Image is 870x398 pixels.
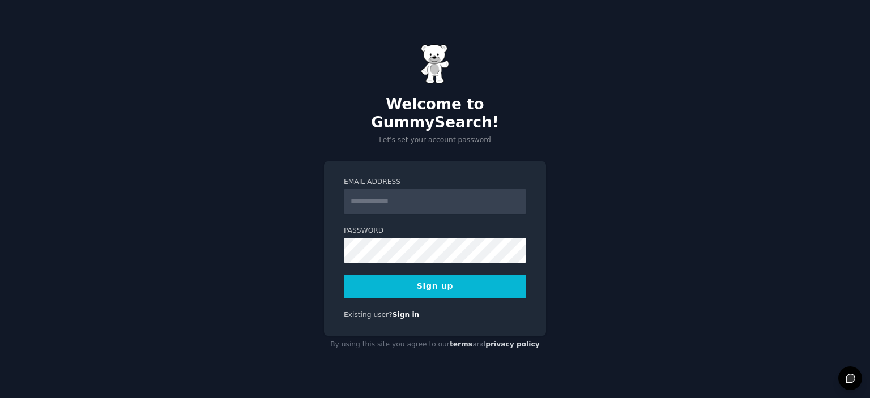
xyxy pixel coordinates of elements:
[344,311,393,319] span: Existing user?
[485,340,540,348] a: privacy policy
[450,340,472,348] a: terms
[344,275,526,298] button: Sign up
[344,177,526,187] label: Email Address
[324,135,546,145] p: Let's set your account password
[324,336,546,354] div: By using this site you agree to our and
[344,226,526,236] label: Password
[324,96,546,131] h2: Welcome to GummySearch!
[421,44,449,84] img: Gummy Bear
[393,311,420,319] a: Sign in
